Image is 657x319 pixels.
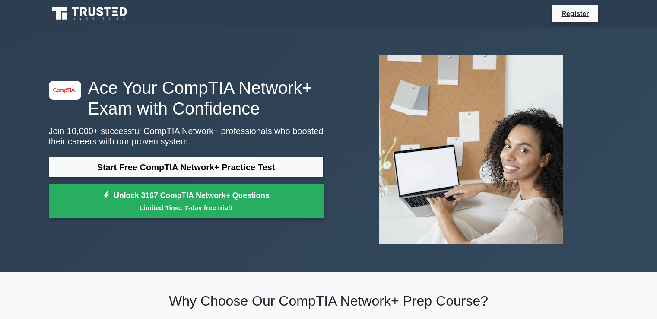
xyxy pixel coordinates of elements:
small: Limited Time: 7-day free trial! [60,203,313,213]
a: Unlock 3167 CompTIA Network+ QuestionsLimited Time: 7-day free trial! [49,184,324,219]
p: Join 10,000+ successful CompTIA Network+ professionals who boosted their careers with our proven ... [49,126,324,147]
h2: Why Choose Our CompTIA Network+ Prep Course? [49,293,609,309]
h1: Ace Your CompTIA Network+ Exam with Confidence [49,77,324,119]
a: Start Free CompTIA Network+ Practice Test [49,157,324,178]
a: Register [556,8,594,19]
